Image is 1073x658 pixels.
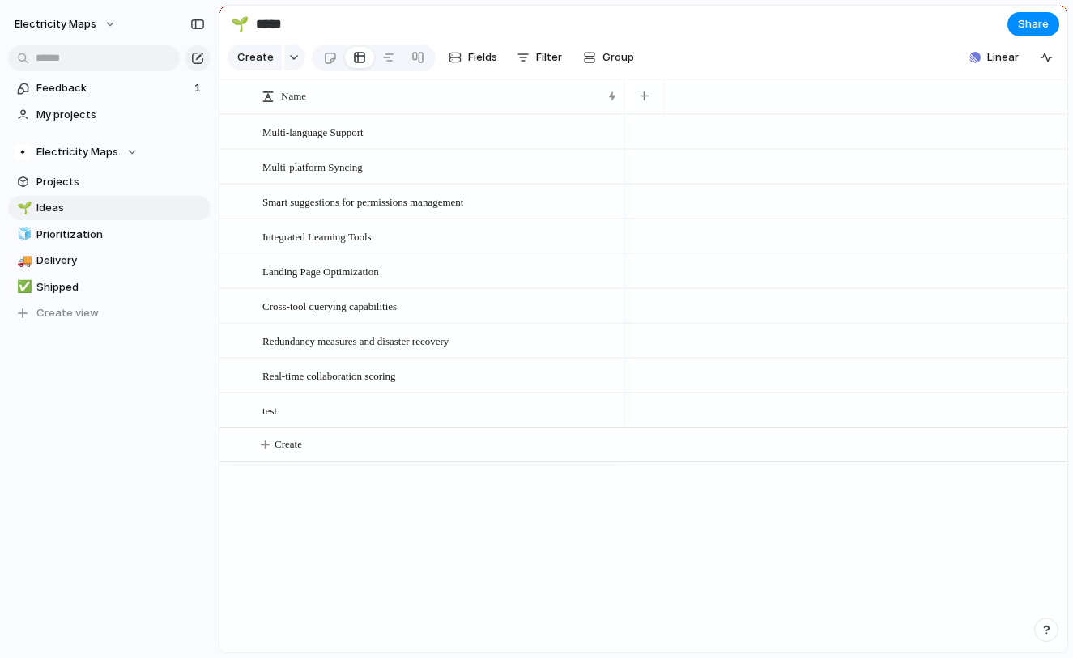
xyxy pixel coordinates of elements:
button: Linear [963,45,1025,70]
a: Projects [8,170,211,194]
div: 🧊 [17,225,28,244]
button: 🌱 [15,200,31,216]
div: 🌱 [17,199,28,218]
button: 🌱 [227,11,253,37]
span: Smart suggestions for permissions management [262,192,463,210]
span: Shipped [36,279,205,295]
span: Group [602,49,634,66]
button: Group [575,45,642,70]
a: 🌱Ideas [8,196,211,220]
span: Create [275,436,302,452]
a: Feedback1 [8,76,211,100]
span: 1 [194,80,204,96]
button: Share [1007,12,1059,36]
span: Name [281,88,306,104]
span: Share [1018,16,1049,32]
button: Electricity Maps [8,140,211,164]
span: Prioritization [36,227,205,243]
span: Electricity Maps [15,16,96,32]
span: Redundancy measures and disaster recovery [262,331,449,350]
span: Multi-platform Syncing [262,157,363,176]
button: Fields [442,45,504,70]
button: 🚚 [15,253,31,269]
span: Electricity Maps [36,144,118,160]
span: Integrated Learning Tools [262,227,372,245]
span: test [262,401,277,419]
button: Create view [8,301,211,325]
a: ✅Shipped [8,275,211,299]
span: Create view [36,305,99,321]
a: My projects [8,103,211,127]
a: 🚚Delivery [8,248,211,273]
button: Filter [510,45,568,70]
span: Projects [36,174,205,190]
div: ✅ [17,278,28,296]
button: Create [228,45,282,70]
div: 🌱 [231,13,249,35]
button: 🧊 [15,227,31,243]
span: Delivery [36,253,205,269]
span: Multi-language Support [262,122,364,141]
span: Linear [987,49,1019,66]
span: Fields [468,49,497,66]
a: 🧊Prioritization [8,223,211,247]
span: Cross-tool querying capabilities [262,296,397,315]
span: Feedback [36,80,189,96]
span: Landing Page Optimization [262,261,379,280]
button: ✅ [15,279,31,295]
span: My projects [36,107,205,123]
span: Real-time collaboration scoring [262,366,396,384]
button: Electricity Maps [7,11,125,37]
div: 🚚 [17,252,28,270]
span: Filter [536,49,562,66]
span: Ideas [36,200,205,216]
span: Create [237,49,274,66]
